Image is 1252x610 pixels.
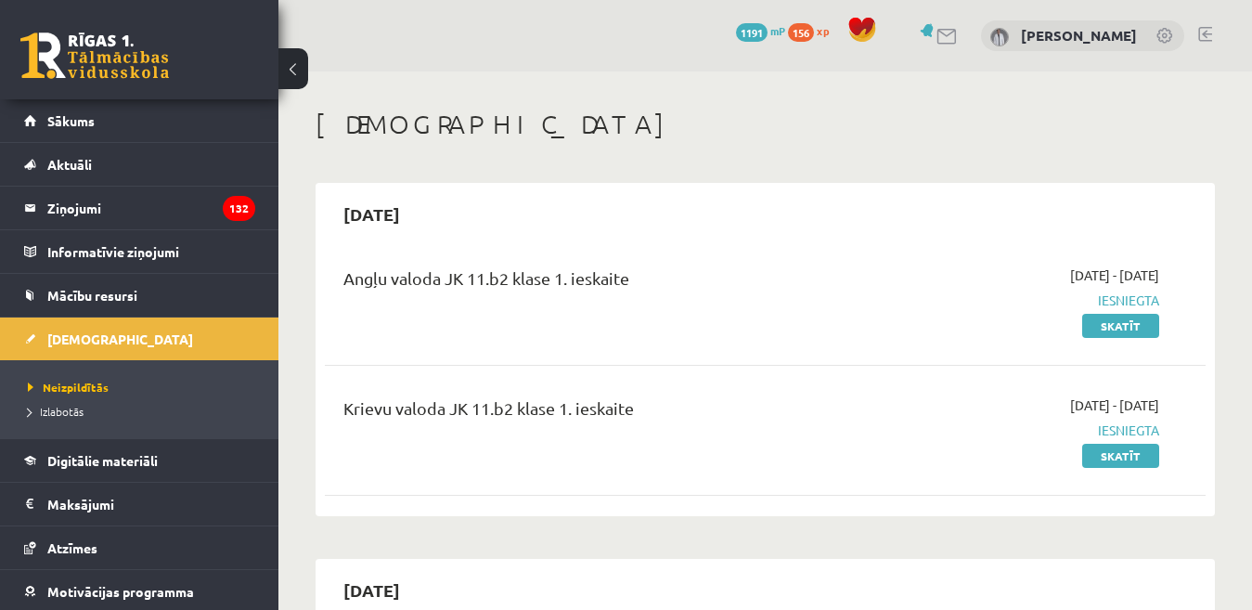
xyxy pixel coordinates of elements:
[28,380,109,395] span: Neizpildītās
[28,404,84,419] span: Izlabotās
[47,583,194,600] span: Motivācijas programma
[1082,444,1159,468] a: Skatīt
[47,187,255,229] legend: Ziņojumi
[24,439,255,482] a: Digitālie materiāli
[1070,266,1159,285] span: [DATE] - [DATE]
[906,421,1159,440] span: Iesniegta
[325,192,419,236] h2: [DATE]
[223,196,255,221] i: 132
[24,99,255,142] a: Sākums
[47,287,137,304] span: Mācību resursi
[28,379,260,396] a: Neizpildītās
[24,318,255,360] a: [DEMOGRAPHIC_DATA]
[316,109,1215,140] h1: [DEMOGRAPHIC_DATA]
[1070,396,1159,415] span: [DATE] - [DATE]
[788,23,838,38] a: 156 xp
[343,266,878,300] div: Angļu valoda JK 11.b2 klase 1. ieskaite
[24,143,255,186] a: Aktuāli
[47,483,255,526] legend: Maksājumi
[47,331,193,347] span: [DEMOGRAPHIC_DATA]
[24,274,255,317] a: Mācību resursi
[343,396,878,430] div: Krievu valoda JK 11.b2 klase 1. ieskaite
[24,526,255,569] a: Atzīmes
[736,23,768,42] span: 1191
[1082,314,1159,338] a: Skatīt
[736,23,785,38] a: 1191 mP
[788,23,814,42] span: 156
[770,23,785,38] span: mP
[47,452,158,469] span: Digitālie materiāli
[24,483,255,526] a: Maksājumi
[24,187,255,229] a: Ziņojumi132
[47,230,255,273] legend: Informatīvie ziņojumi
[47,112,95,129] span: Sākums
[990,28,1009,46] img: Aigars Kleinbergs
[47,539,97,556] span: Atzīmes
[20,32,169,79] a: Rīgas 1. Tālmācības vidusskola
[47,156,92,173] span: Aktuāli
[906,291,1159,310] span: Iesniegta
[817,23,829,38] span: xp
[28,403,260,420] a: Izlabotās
[24,230,255,273] a: Informatīvie ziņojumi
[1021,26,1137,45] a: [PERSON_NAME]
